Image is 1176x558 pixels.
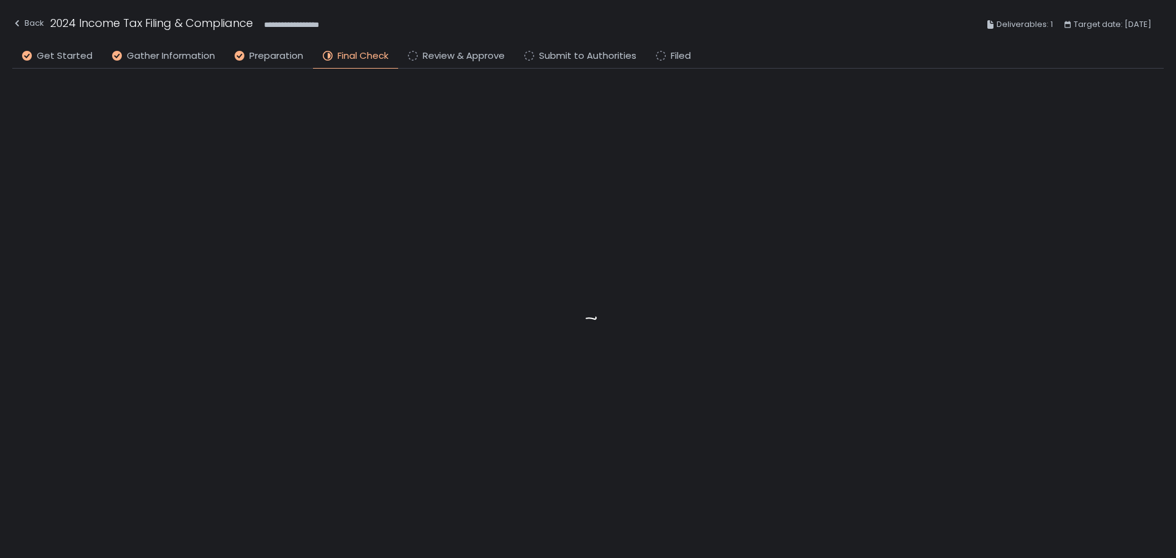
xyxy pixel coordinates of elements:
[671,49,691,63] span: Filed
[127,49,215,63] span: Gather Information
[539,49,636,63] span: Submit to Authorities
[423,49,505,63] span: Review & Approve
[249,49,303,63] span: Preparation
[50,15,253,31] h1: 2024 Income Tax Filing & Compliance
[1074,17,1151,32] span: Target date: [DATE]
[337,49,388,63] span: Final Check
[12,16,44,31] div: Back
[12,15,44,35] button: Back
[37,49,92,63] span: Get Started
[997,17,1053,32] span: Deliverables: 1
